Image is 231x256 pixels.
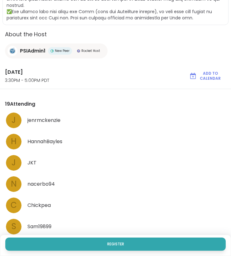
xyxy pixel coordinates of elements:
[5,100,35,108] span: 19 Attending
[27,138,62,145] span: HannahBayles
[5,218,226,235] a: SSam19899
[11,199,17,211] span: C
[5,43,108,58] a: PSIAdmin1PSIAdmin1New PeerNew PeerRocket HostRocket Host
[27,159,36,167] span: JKT
[5,68,176,76] h3: [DATE]
[189,72,197,80] img: ShareWell Logomark
[5,175,226,193] a: nnacerbo94
[12,220,16,233] span: S
[5,30,226,38] h2: About the Host
[5,154,226,172] a: JJKT
[27,117,60,124] span: jenrmckenzie
[20,47,46,55] span: PSIAdmin1
[11,135,17,148] span: H
[12,114,16,126] span: j
[198,71,223,81] span: Add to Calendar
[27,223,51,230] span: Sam19899
[27,180,55,188] span: nacerbo94
[5,77,176,84] span: 3:30PM - 5:00PM PDT
[5,112,226,129] a: jjenrmckenzie
[12,157,16,169] span: J
[107,242,124,247] span: Register
[11,178,17,190] span: n
[7,46,17,56] img: PSIAdmin1
[27,202,51,209] span: Chickpea
[186,69,226,83] button: Add to Calendar
[77,49,80,53] img: Rocket Host
[5,197,226,214] a: CChickpea
[5,133,226,150] a: HHannahBayles
[51,49,54,53] img: New Peer
[5,238,226,251] button: Register
[55,48,70,53] span: New Peer
[81,48,100,53] span: Rocket Host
